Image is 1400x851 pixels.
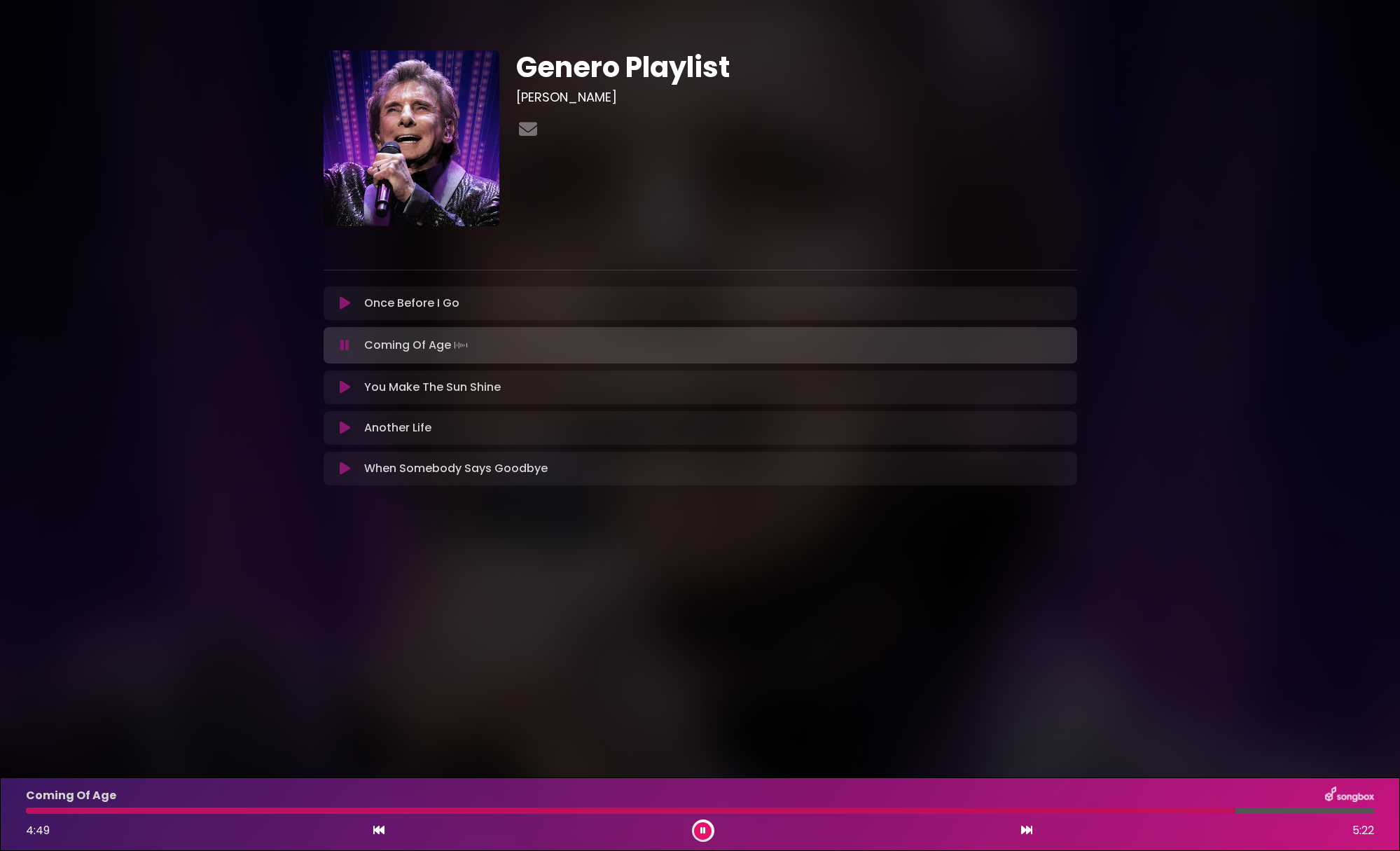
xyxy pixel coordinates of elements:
img: waveform4.gif [451,335,471,355]
p: Once Before I Go [364,295,459,312]
img: 6qwFYesTPurQnItdpMxg [324,50,499,226]
p: You Make The Sun Shine [364,379,501,396]
h3: [PERSON_NAME] [516,90,1077,105]
p: When Somebody Says Goodbye [364,460,548,477]
p: Coming Of Age [364,335,471,355]
h1: Genero Playlist [516,50,1077,84]
p: Another Life [364,420,431,436]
